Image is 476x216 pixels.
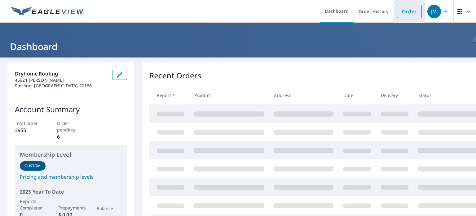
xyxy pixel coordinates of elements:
th: Delivery [376,86,413,104]
p: 3955 [15,126,43,134]
p: Recent Orders [149,70,201,81]
th: Date [338,86,376,104]
p: Sterling, [GEOGRAPHIC_DATA] 20166 [15,83,107,89]
p: Account Summary [15,104,127,115]
img: EV Logo [11,7,84,16]
th: Report # [149,86,189,104]
p: Membership Level [20,150,122,159]
div: JM [427,5,441,18]
th: Product [189,86,269,104]
th: Address [269,86,338,104]
p: 2025 Year To Date [20,188,122,195]
a: Pricing and membership levels [20,173,122,181]
p: Order pending [57,120,85,133]
p: Prepayments [58,205,84,211]
p: Balance [97,205,122,212]
p: Reports Completed [20,198,46,211]
h1: Dashboard [7,40,469,53]
p: Dryhome Roofing [15,70,107,77]
p: Total order [15,120,43,126]
p: 45921 [PERSON_NAME] [15,77,107,83]
p: Custom [24,163,41,169]
p: 6 [57,133,85,140]
a: Order [397,5,422,18]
